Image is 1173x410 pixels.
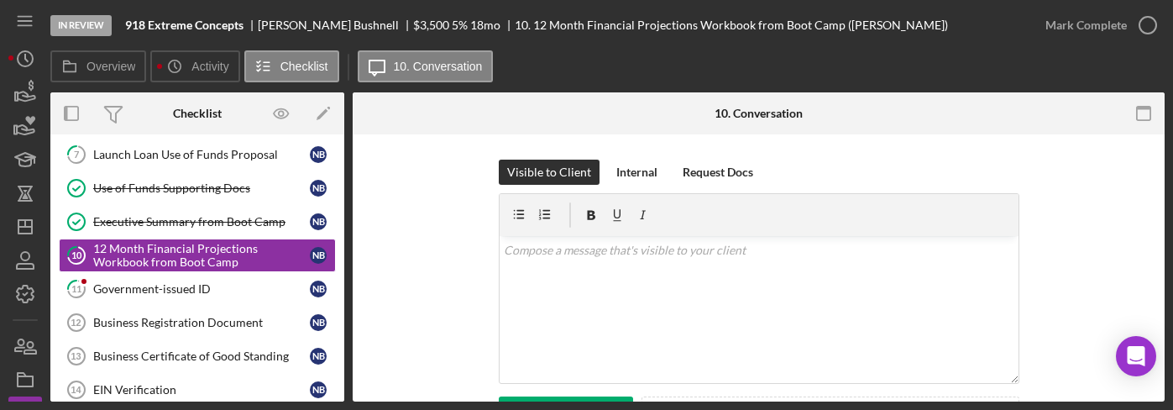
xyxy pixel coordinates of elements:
[71,318,81,328] tspan: 12
[93,350,310,363] div: Business Certificate of Good Standing
[93,242,310,269] div: 12 Month Financial Projections Workbook from Boot Camp
[93,148,310,161] div: Launch Loan Use of Funds Proposal
[470,18,500,32] div: 18 mo
[616,160,657,185] div: Internal
[358,50,494,82] button: 10. Conversation
[413,18,449,32] span: $3,500
[59,205,336,239] a: Executive Summary from Boot CampNB
[59,171,336,205] a: Use of Funds Supporting DocsNB
[71,385,81,395] tspan: 14
[93,181,310,195] div: Use of Funds Supporting Docs
[50,15,112,36] div: In Review
[59,339,336,373] a: 13Business Certificate of Good StandingNB
[1045,8,1127,42] div: Mark Complete
[93,316,310,329] div: Business Registration Document
[93,215,310,229] div: Executive Summary from Boot Camp
[191,60,228,73] label: Activity
[59,239,336,272] a: 1012 Month Financial Projections Workbook from Boot CampNB
[310,146,327,163] div: N B
[74,149,80,160] tspan: 7
[1029,8,1165,42] button: Mark Complete
[150,50,239,82] button: Activity
[125,18,244,32] b: 918 Extreme Concepts
[683,160,753,185] div: Request Docs
[515,18,948,32] div: 10. 12 Month Financial Projections Workbook from Boot Camp ([PERSON_NAME])
[59,272,336,306] a: 11Government-issued IDNB
[499,160,600,185] button: Visible to Client
[394,60,483,73] label: 10. Conversation
[50,50,146,82] button: Overview
[310,247,327,264] div: N B
[173,107,222,120] div: Checklist
[244,50,339,82] button: Checklist
[310,314,327,331] div: N B
[280,60,328,73] label: Checklist
[1116,336,1156,376] div: Open Intercom Messenger
[71,250,82,260] tspan: 10
[59,373,336,407] a: 14EIN VerificationNB
[507,160,591,185] div: Visible to Client
[310,381,327,398] div: N B
[608,160,666,185] button: Internal
[71,283,81,294] tspan: 11
[93,383,310,397] div: EIN Verification
[258,18,413,32] div: [PERSON_NAME] Bushnell
[93,282,310,296] div: Government-issued ID
[310,180,327,197] div: N B
[452,18,468,32] div: 5 %
[310,281,327,297] div: N B
[86,60,135,73] label: Overview
[59,306,336,339] a: 12Business Registration DocumentNB
[310,348,327,365] div: N B
[310,213,327,230] div: N B
[674,160,762,185] button: Request Docs
[715,107,803,120] div: 10. Conversation
[59,138,336,171] a: 7Launch Loan Use of Funds ProposalNB
[71,351,81,361] tspan: 13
